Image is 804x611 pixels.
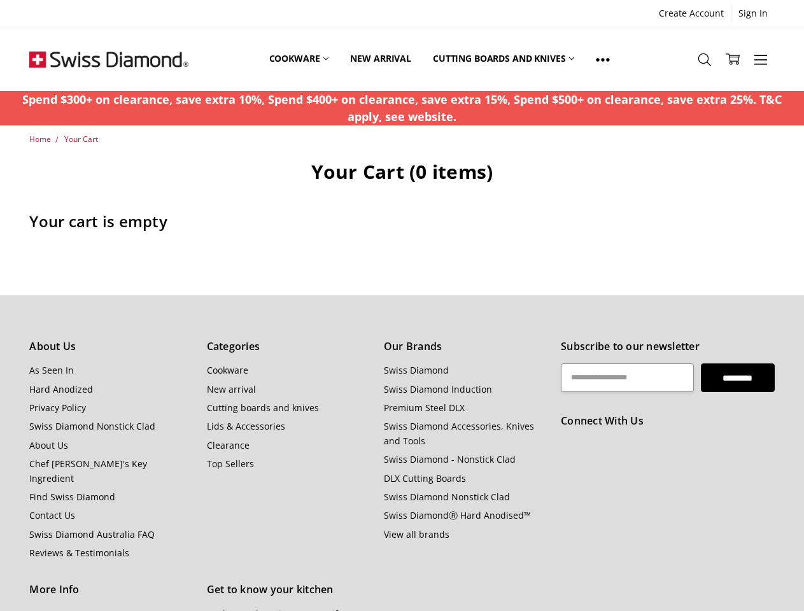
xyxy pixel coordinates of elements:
[731,4,775,22] a: Sign In
[384,509,531,521] a: Swiss DiamondⓇ Hard Anodised™
[384,402,465,414] a: Premium Steel DLX
[207,439,250,451] a: Clearance
[29,402,86,414] a: Privacy Policy
[384,420,534,446] a: Swiss Diamond Accessories, Knives and Tools
[29,339,192,355] h5: About Us
[207,364,248,376] a: Cookware
[29,160,774,184] h1: Your Cart (0 items)
[29,420,155,432] a: Swiss Diamond Nonstick Clad
[422,31,586,87] a: Cutting boards and knives
[29,383,93,395] a: Hard Anodized
[561,339,774,355] h5: Subscribe to our newsletter
[384,339,547,355] h5: Our Brands
[29,491,115,503] a: Find Swiss Diamond
[207,458,254,470] a: Top Sellers
[652,4,731,22] a: Create Account
[29,364,74,376] a: As Seen In
[207,420,285,432] a: Lids & Accessories
[339,31,421,87] a: New arrival
[207,402,319,414] a: Cutting boards and knives
[384,383,492,395] a: Swiss Diamond Induction
[7,91,798,125] p: Spend $300+ on clearance, save extra 10%, Spend $400+ on clearance, save extra 15%, Spend $500+ o...
[258,31,340,87] a: Cookware
[384,453,516,465] a: Swiss Diamond - Nonstick Clad
[29,27,188,91] img: Free Shipping On Every Order
[384,491,510,503] a: Swiss Diamond Nonstick Clad
[561,413,774,430] h5: Connect With Us
[29,439,68,451] a: About Us
[29,212,774,231] h3: Your cart is empty
[207,383,256,395] a: New arrival
[64,134,98,144] a: Your Cart
[207,582,370,598] h5: Get to know your kitchen
[29,528,155,540] a: Swiss Diamond Australia FAQ
[585,31,621,88] a: Show All
[29,458,147,484] a: Chef [PERSON_NAME]'s Key Ingredient
[29,509,75,521] a: Contact Us
[29,134,51,144] a: Home
[207,339,370,355] h5: Categories
[384,364,449,376] a: Swiss Diamond
[384,472,466,484] a: DLX Cutting Boards
[384,528,449,540] a: View all brands
[29,547,129,559] a: Reviews & Testimonials
[29,582,192,598] h5: More Info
